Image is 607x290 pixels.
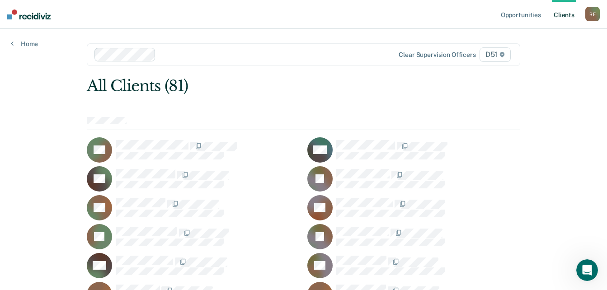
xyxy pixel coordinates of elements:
[576,259,598,281] iframe: Intercom live chat
[480,47,511,62] span: D51
[87,77,433,95] div: All Clients (81)
[11,40,38,48] a: Home
[399,51,475,59] div: Clear supervision officers
[585,7,600,21] button: RF
[585,7,600,21] div: R F
[7,9,51,19] img: Recidiviz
